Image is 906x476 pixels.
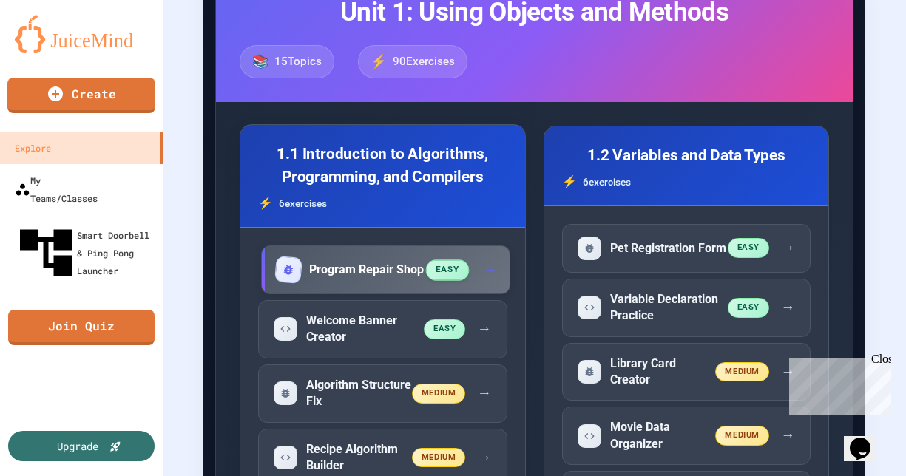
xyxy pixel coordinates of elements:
[258,300,507,358] div: Start exercise: Welcome Banner Creator (easy difficulty, code problem)
[258,143,507,188] h3: 1.1 Introduction to Algorithms, Programming, and Compilers
[562,279,811,337] div: Start exercise: Variable Declaration Practice (easy difficulty, code problem)
[562,407,811,465] div: Start exercise: Movie Data Organizer (medium difficulty, code problem)
[274,53,322,70] span: 15 Topics
[412,448,465,468] span: medium
[610,356,716,389] h5: Library Card Creator
[781,361,795,383] span: →
[424,319,465,339] span: easy
[715,426,768,446] span: medium
[306,313,424,346] h5: Welcome Banner Creator
[783,353,891,415] iframe: chat widget
[306,377,412,410] h5: Algorithm Structure Fix
[610,291,728,324] h5: Variable Declaration Practice
[261,245,510,294] div: Start exercise: Program Repair Shop (easy difficulty, fix problem)
[252,52,268,71] span: 📚
[57,438,98,454] div: Upgrade
[15,15,148,53] img: logo-orange.svg
[483,259,497,281] span: →
[562,224,811,273] div: Start exercise: Pet Registration Form (easy difficulty, fix problem)
[562,144,811,167] h3: 1.2 Variables and Data Types
[426,259,470,280] span: easy
[15,139,51,157] div: Explore
[781,237,795,259] span: →
[7,78,155,113] a: Create
[477,447,491,469] span: →
[728,298,769,318] span: easy
[393,53,455,70] span: 90 Exercises
[477,383,491,404] span: →
[258,194,507,212] div: 6 exercise s
[715,362,768,382] span: medium
[477,319,491,340] span: →
[562,343,811,401] div: Start exercise: Library Card Creator (medium difficulty, fix problem)
[412,384,465,404] span: medium
[781,425,795,446] span: →
[6,6,102,94] div: Chat with us now!Close
[306,441,412,475] h5: Recipe Algorithm Builder
[258,364,507,423] div: Start exercise: Algorithm Structure Fix (medium difficulty, fix problem)
[15,222,157,284] div: Smart Doorbell & Ping Pong Launcher
[562,173,811,191] div: 6 exercise s
[15,171,98,207] div: My Teams/Classes
[844,417,891,461] iframe: chat widget
[781,297,795,319] span: →
[371,52,387,71] span: ⚡
[610,419,716,452] h5: Movie Data Organizer
[610,240,726,256] h5: Pet Registration Form
[8,310,155,345] a: Join Quiz
[309,262,424,278] h5: Program Repair Shop
[728,238,769,258] span: easy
